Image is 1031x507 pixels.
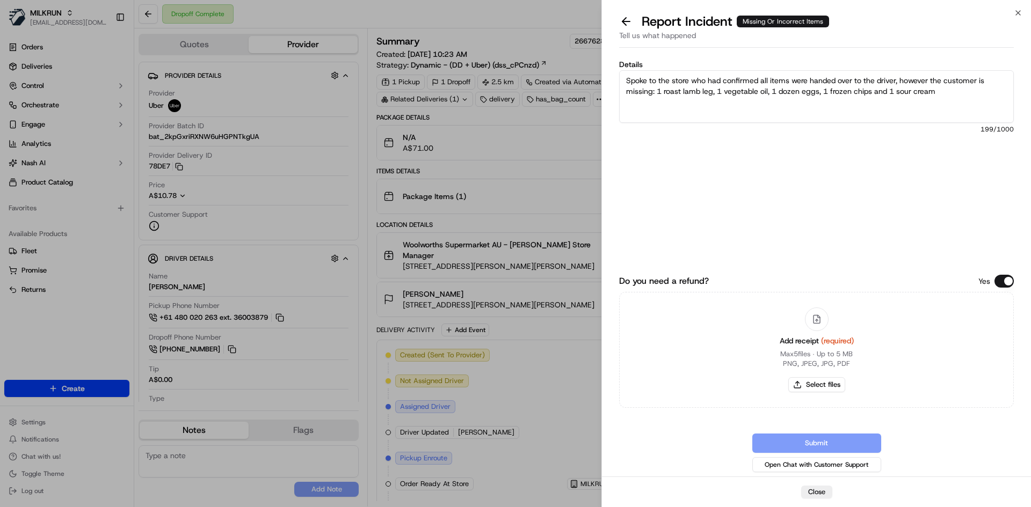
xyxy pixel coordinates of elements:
p: Max 5 files ∙ Up to 5 MB [780,349,853,359]
div: Tell us what happened [619,30,1014,48]
textarea: Spoke to the store who had confirmed all items were handed over to the driver, however the custom... [619,70,1014,123]
button: Select files [788,377,845,392]
label: Do you need a refund? [619,275,709,288]
button: Open Chat with Customer Support [752,457,881,472]
span: Add receipt [780,336,854,346]
p: Report Incident [642,13,829,30]
span: (required) [821,336,854,346]
p: PNG, JPEG, JPG, PDF [783,359,850,369]
span: 199 /1000 [619,125,1014,134]
button: Close [801,486,832,498]
label: Details [619,61,1014,68]
p: Yes [978,276,990,286]
div: Missing Or Incorrect Items [737,16,829,27]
